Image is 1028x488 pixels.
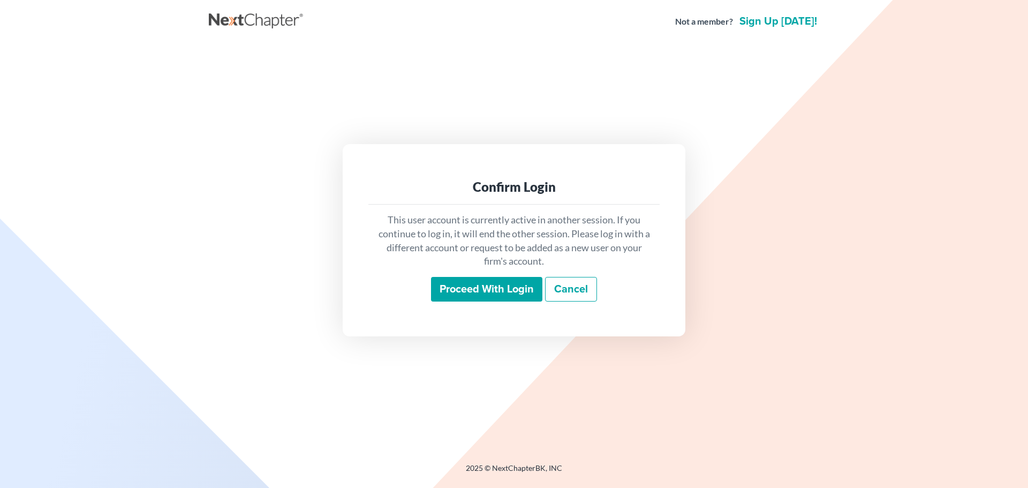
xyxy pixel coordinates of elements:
[377,213,651,268] p: This user account is currently active in another session. If you continue to log in, it will end ...
[377,178,651,196] div: Confirm Login
[431,277,542,302] input: Proceed with login
[545,277,597,302] a: Cancel
[209,463,819,482] div: 2025 © NextChapterBK, INC
[675,16,733,28] strong: Not a member?
[737,16,819,27] a: Sign up [DATE]!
